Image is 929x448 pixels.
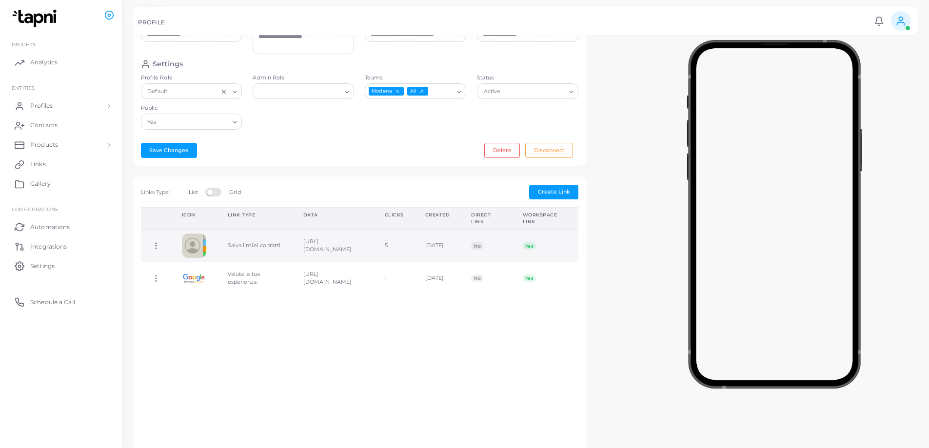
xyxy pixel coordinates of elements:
label: Admin Role [253,74,354,82]
td: 5 [374,229,415,262]
span: Modena [369,87,404,96]
a: Automations [7,217,115,236]
button: Deselect Modena [394,88,401,95]
span: Automations [30,223,70,232]
a: Gallery [7,174,115,194]
span: Gallery [30,179,51,188]
img: contactcard.png [182,234,206,258]
span: Analytics [30,58,58,67]
span: No [471,242,483,250]
span: Integrations [30,242,67,251]
div: Icon [182,212,206,218]
a: Products [7,135,115,155]
div: Clicks [385,212,404,218]
button: Deselect All [418,88,425,95]
input: Search for option [429,86,453,97]
span: Active [482,87,502,97]
a: Analytics [7,53,115,72]
button: Save Changes [141,143,197,157]
button: Delete [484,143,520,157]
a: Contacts [7,116,115,135]
div: Data [303,212,363,218]
span: Yes [523,274,536,282]
input: Search for option [503,86,565,97]
td: [URL][DOMAIN_NAME] [293,262,374,294]
label: Public [141,104,242,112]
label: Status [477,74,578,82]
div: Link Type [228,212,282,218]
span: Products [30,140,58,149]
span: INSIGHTS [12,41,36,47]
a: Schedule a Call [7,292,115,312]
span: Yes [146,117,158,127]
td: 1 [374,262,415,294]
a: Settings [7,256,115,275]
span: Links Type: [141,189,170,195]
img: logo [9,9,63,27]
a: Links [7,155,115,174]
a: Profiles [7,96,115,116]
div: Workspace Link [523,212,568,225]
span: Create Link [538,188,570,195]
h5: PROFILE [138,19,165,26]
span: Configurations [12,206,58,212]
label: Profile Role [141,74,242,82]
label: List [189,189,198,196]
td: Valuta la tua esperienza [217,262,293,294]
span: No [471,274,483,282]
a: Integrations [7,236,115,256]
td: [URL][DOMAIN_NAME] [293,229,374,262]
span: Default [146,87,169,97]
span: Yes [523,242,536,250]
td: [DATE] [415,229,461,262]
img: SFtwLVEwJIurYD17cIJ8iHO7cx68HzLa-1737539999197.png [182,266,206,291]
div: Search for option [141,114,242,129]
input: Search for option [170,86,218,97]
button: Create Link [529,185,578,199]
div: Search for option [141,83,242,99]
span: Contacts [30,121,58,130]
span: ENTITIES [12,85,35,91]
span: Settings [30,262,55,271]
div: Created [425,212,450,218]
span: All [407,87,428,96]
label: Grid [229,189,240,196]
td: [DATE] [415,262,461,294]
input: Search for option [257,86,341,97]
div: Search for option [477,83,578,99]
th: Action [141,208,171,230]
input: Search for option [158,117,229,127]
span: Links [30,160,46,169]
button: Clear Selected [220,87,227,95]
h4: Settings [153,59,183,69]
label: Teams [365,74,466,82]
div: Search for option [253,83,354,99]
span: Schedule a Call [30,298,75,307]
button: Disconnect [525,143,573,157]
div: Direct Link [471,212,501,225]
span: Profiles [30,101,53,110]
img: phone-mock.b55596b7.png [687,40,862,389]
td: Salva i miei contatti [217,229,293,262]
div: Search for option [365,83,466,99]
